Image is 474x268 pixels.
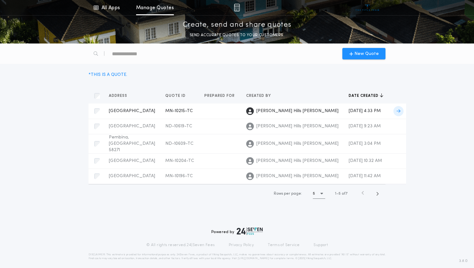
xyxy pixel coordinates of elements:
[89,253,385,260] p: DISCLAIMER: This estimate is provided for informational purposes only. 24|Seven Fees, a product o...
[349,124,381,129] span: [DATE] 9:23 AM
[339,192,341,196] span: 5
[109,135,155,152] span: Pembina, [GEOGRAPHIC_DATA] 58271
[354,50,379,57] span: New Quote
[89,71,127,78] div: * THIS IS A QUOTE.
[234,4,240,11] img: img
[349,93,380,98] span: Date created
[313,191,315,197] h1: 5
[274,192,302,196] span: Rows per page:
[349,141,381,146] span: [DATE] 3:04 PM
[165,174,193,178] span: MN-10196-TC
[183,20,292,30] p: Create, send and share quotes
[109,174,155,178] span: [GEOGRAPHIC_DATA]
[146,243,215,248] p: © All rights reserved. 24|Seven Fees
[165,141,194,146] span: ND-10609-TC
[349,174,381,178] span: [DATE] 11:42 AM
[165,124,192,129] span: ND-10619-TC
[349,109,381,113] span: [DATE] 4:33 PM
[237,227,263,235] img: logo
[165,93,190,99] button: Quote ID
[246,93,276,99] button: Created by
[313,189,325,199] button: 5
[256,158,339,164] span: [PERSON_NAME] Hills [PERSON_NAME]
[256,173,339,179] span: [PERSON_NAME] Hills [PERSON_NAME]
[313,243,328,248] a: Support
[211,227,263,235] div: Powered by
[204,93,236,98] span: Prepared for
[229,243,254,248] a: Privacy Policy
[165,93,187,98] span: Quote ID
[459,258,468,264] span: 3.8.0
[165,158,194,163] span: MN-10204-TC
[256,141,339,147] span: [PERSON_NAME] Hills [PERSON_NAME]
[246,93,272,98] span: Created by
[190,32,284,38] p: SEND ACCURATE QUOTES TO YOUR CUSTOMERS.
[256,108,339,114] span: [PERSON_NAME] Hills [PERSON_NAME]
[109,124,155,129] span: [GEOGRAPHIC_DATA]
[256,123,339,130] span: [PERSON_NAME] Hills [PERSON_NAME]
[342,191,347,197] span: of 7
[349,93,383,99] button: Date created
[268,243,300,248] a: Terms of Service
[356,4,379,11] img: vs-icon
[335,192,336,196] span: 1
[165,109,193,113] span: MN-10215-TC
[109,109,155,113] span: [GEOGRAPHIC_DATA]
[238,257,269,260] a: [URL][DOMAIN_NAME]
[109,158,155,163] span: [GEOGRAPHIC_DATA]
[109,93,132,99] button: Address
[109,93,128,98] span: Address
[349,158,382,163] span: [DATE] 10:32 AM
[342,48,385,59] button: New Quote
